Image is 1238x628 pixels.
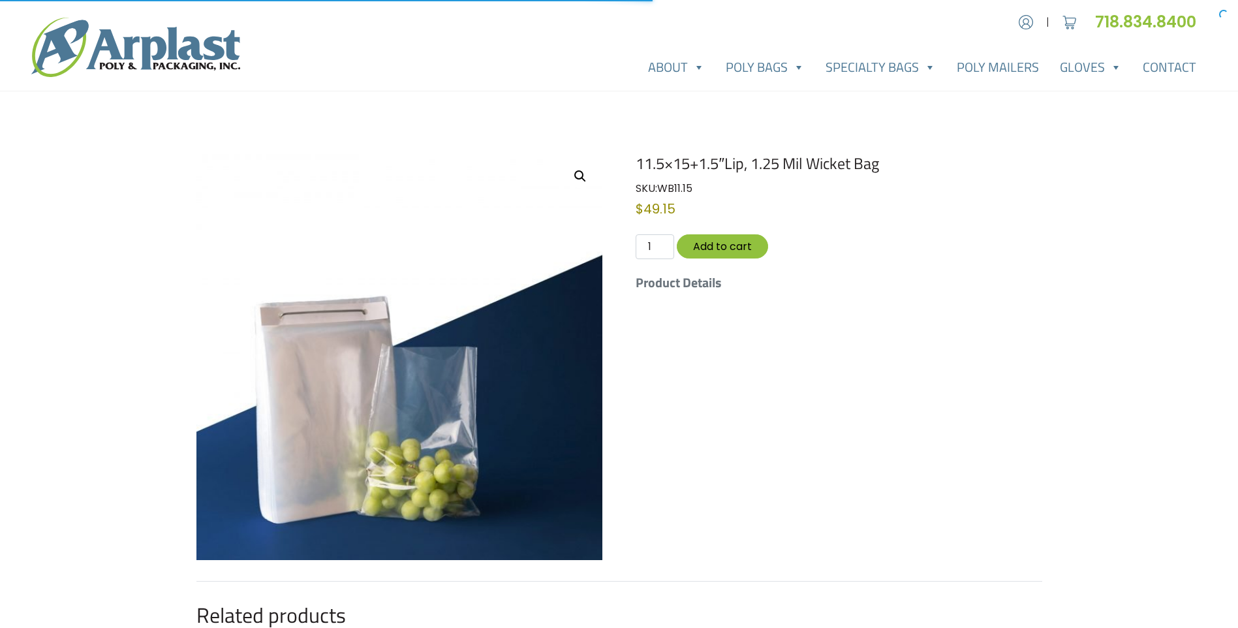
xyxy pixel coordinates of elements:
[196,603,1042,627] h2: Related products
[636,181,692,196] span: SKU:
[636,154,1042,173] h1: 11.5×15+1.5″Lip, 1.25 Mil Wicket Bag
[636,200,643,218] span: $
[636,234,673,259] input: Qty
[1049,54,1132,80] a: Gloves
[677,234,768,259] button: Add to cart
[638,54,715,80] a: About
[1095,11,1207,33] a: 718.834.8400
[657,181,692,196] span: WB11.15
[946,54,1049,80] a: Poly Mailers
[1046,14,1049,30] span: |
[815,54,946,80] a: Specialty Bags
[636,275,1042,290] h5: Product Details
[715,54,815,80] a: Poly Bags
[1132,54,1207,80] a: Contact
[568,165,592,188] a: View full-screen image gallery
[31,18,240,77] img: logo
[636,200,675,218] bdi: 49.15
